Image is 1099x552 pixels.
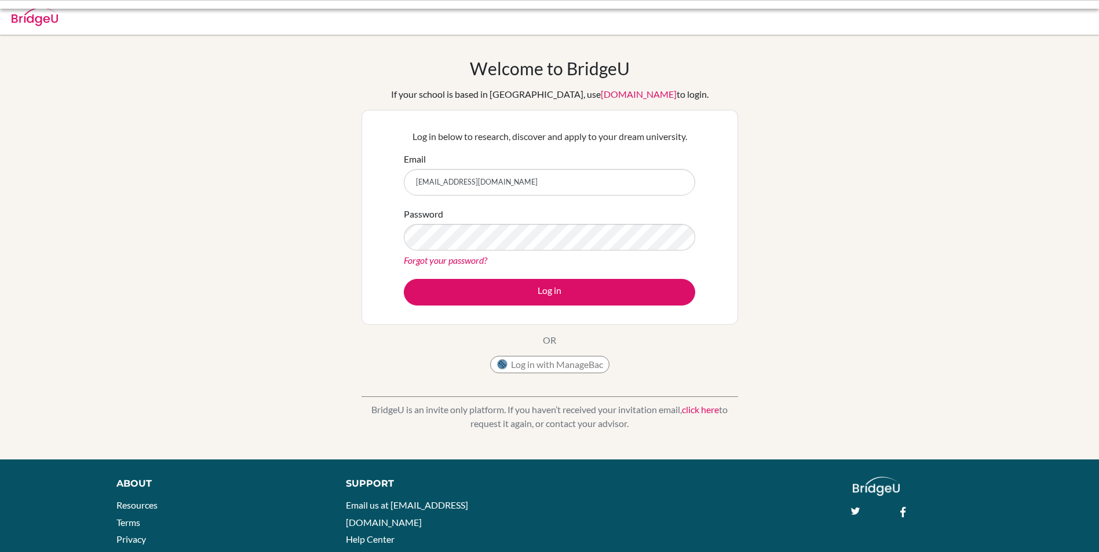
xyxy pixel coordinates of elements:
[346,499,468,528] a: Email us at [EMAIL_ADDRESS][DOMAIN_NAME]
[116,499,158,510] a: Resources
[116,517,140,528] a: Terms
[543,333,556,347] p: OR
[12,8,58,26] img: Bridge-U
[470,58,630,79] h1: Welcome to BridgeU
[346,533,395,544] a: Help Center
[853,477,900,496] img: logo_white@2x-f4f0deed5e89b7ecb1c2cc34c3e3d731f90f0f143d5ea2071677605dd97b5244.png
[391,87,709,101] div: If your school is based in [GEOGRAPHIC_DATA], use to login.
[346,477,536,491] div: Support
[362,403,738,430] p: BridgeU is an invite only platform. If you haven’t received your invitation email, to request it ...
[404,152,426,166] label: Email
[404,130,695,143] p: Log in below to research, discover and apply to your dream university.
[490,356,609,373] button: Log in with ManageBac
[404,255,487,266] a: Forgot your password?
[601,89,677,100] a: [DOMAIN_NAME]
[116,477,320,491] div: About
[404,207,443,221] label: Password
[682,404,719,415] a: click here
[116,533,146,544] a: Privacy
[404,279,695,306] button: Log in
